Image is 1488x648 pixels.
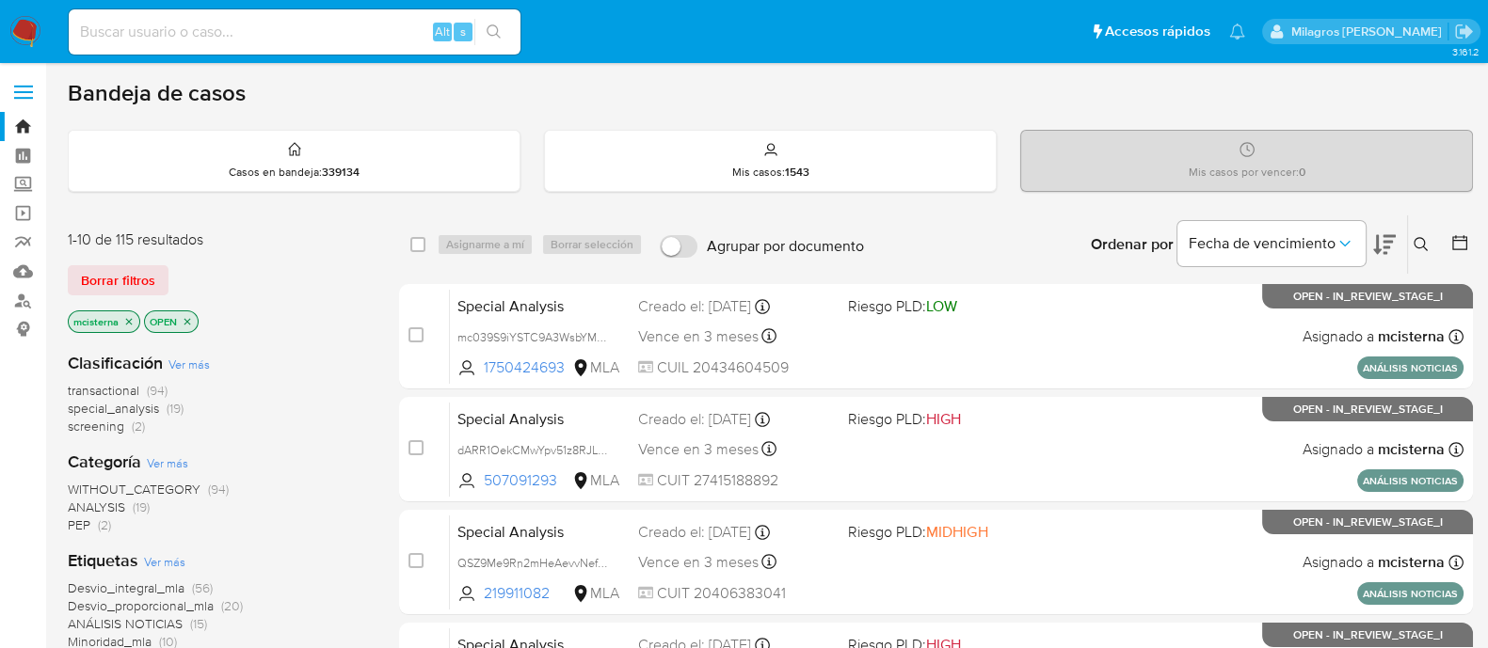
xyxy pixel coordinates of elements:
span: s [460,23,466,40]
input: Buscar usuario o caso... [69,20,520,44]
span: Accesos rápidos [1105,22,1210,41]
span: Alt [435,23,450,40]
p: milagros.cisterna@mercadolibre.com [1290,23,1448,40]
a: Notificaciones [1229,24,1245,40]
a: Salir [1454,22,1474,41]
button: search-icon [474,19,513,45]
